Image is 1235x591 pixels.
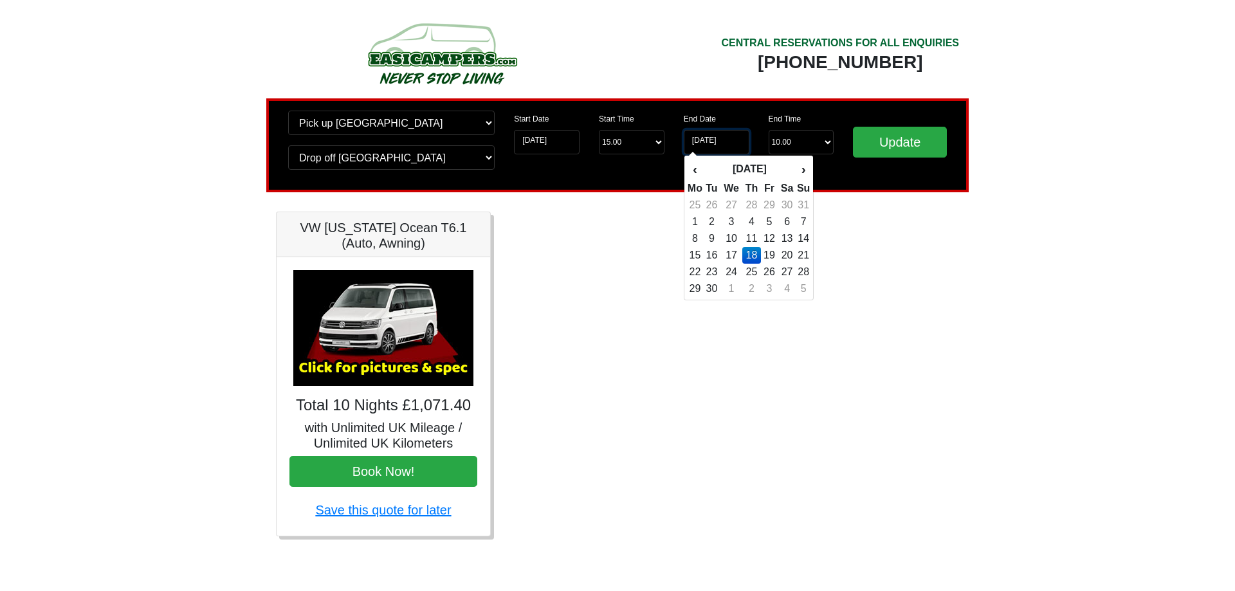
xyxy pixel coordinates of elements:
[796,280,810,297] td: 5
[742,247,761,264] td: 18
[687,197,703,214] td: 25
[778,214,796,230] td: 6
[796,197,810,214] td: 31
[742,264,761,280] td: 25
[720,214,742,230] td: 3
[778,230,796,247] td: 13
[720,230,742,247] td: 10
[796,180,810,197] th: Su
[687,230,703,247] td: 8
[721,51,959,74] div: [PHONE_NUMBER]
[796,264,810,280] td: 28
[769,113,801,125] label: End Time
[720,247,742,264] td: 17
[703,247,720,264] td: 16
[720,180,742,197] th: We
[703,214,720,230] td: 2
[703,158,796,180] th: [DATE]
[684,113,716,125] label: End Date
[796,214,810,230] td: 7
[742,197,761,214] td: 28
[289,420,477,451] h5: with Unlimited UK Mileage / Unlimited UK Kilometers
[778,180,796,197] th: Sa
[703,280,720,297] td: 30
[778,247,796,264] td: 20
[721,35,959,51] div: CENTRAL RESERVATIONS FOR ALL ENQUIRIES
[687,264,703,280] td: 22
[720,280,742,297] td: 1
[720,264,742,280] td: 24
[514,130,580,154] input: Start Date
[315,503,451,517] a: Save this quote for later
[761,280,778,297] td: 3
[778,264,796,280] td: 27
[796,230,810,247] td: 14
[599,113,634,125] label: Start Time
[742,230,761,247] td: 11
[684,130,749,154] input: Return Date
[853,127,947,158] input: Update
[761,247,778,264] td: 19
[687,214,703,230] td: 1
[289,396,477,415] h4: Total 10 Nights £1,071.40
[761,214,778,230] td: 5
[687,158,703,180] th: ‹
[761,197,778,214] td: 29
[742,280,761,297] td: 2
[687,180,703,197] th: Mo
[796,247,810,264] td: 21
[720,197,742,214] td: 27
[778,197,796,214] td: 30
[514,113,549,125] label: Start Date
[703,180,720,197] th: Tu
[703,264,720,280] td: 23
[778,280,796,297] td: 4
[761,180,778,197] th: Fr
[289,456,477,487] button: Book Now!
[687,247,703,264] td: 15
[796,158,810,180] th: ›
[289,220,477,251] h5: VW [US_STATE] Ocean T6.1 (Auto, Awning)
[742,180,761,197] th: Th
[687,280,703,297] td: 29
[703,230,720,247] td: 9
[320,18,564,89] img: campers-checkout-logo.png
[293,270,473,386] img: VW California Ocean T6.1 (Auto, Awning)
[761,230,778,247] td: 12
[703,197,720,214] td: 26
[742,214,761,230] td: 4
[761,264,778,280] td: 26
